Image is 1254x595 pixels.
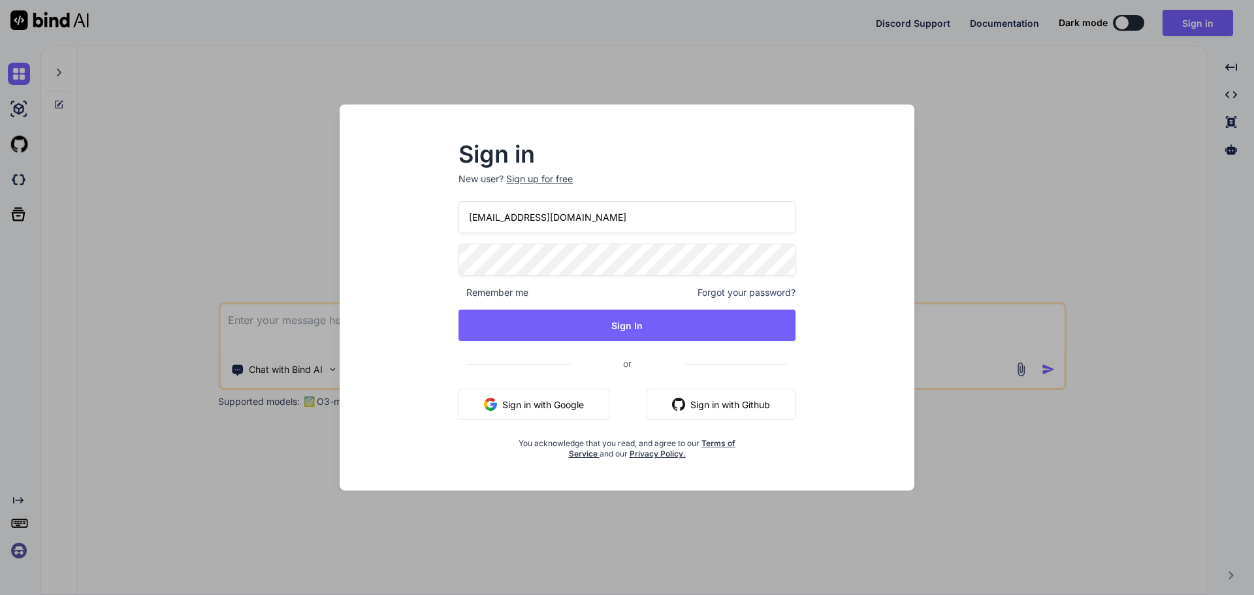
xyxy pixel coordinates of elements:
span: Remember me [458,286,528,299]
div: Sign up for free [506,172,573,185]
p: New user? [458,172,796,201]
div: You acknowledge that you read, and agree to our and our [515,430,739,459]
button: Sign In [458,310,796,341]
img: google [484,398,497,411]
a: Privacy Policy. [630,449,686,458]
h2: Sign in [458,144,796,165]
input: Login or Email [458,201,796,233]
span: or [571,347,684,379]
button: Sign in with Google [458,389,609,420]
a: Terms of Service [569,438,736,458]
button: Sign in with Github [647,389,796,420]
img: github [672,398,685,411]
span: Forgot your password? [698,286,796,299]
